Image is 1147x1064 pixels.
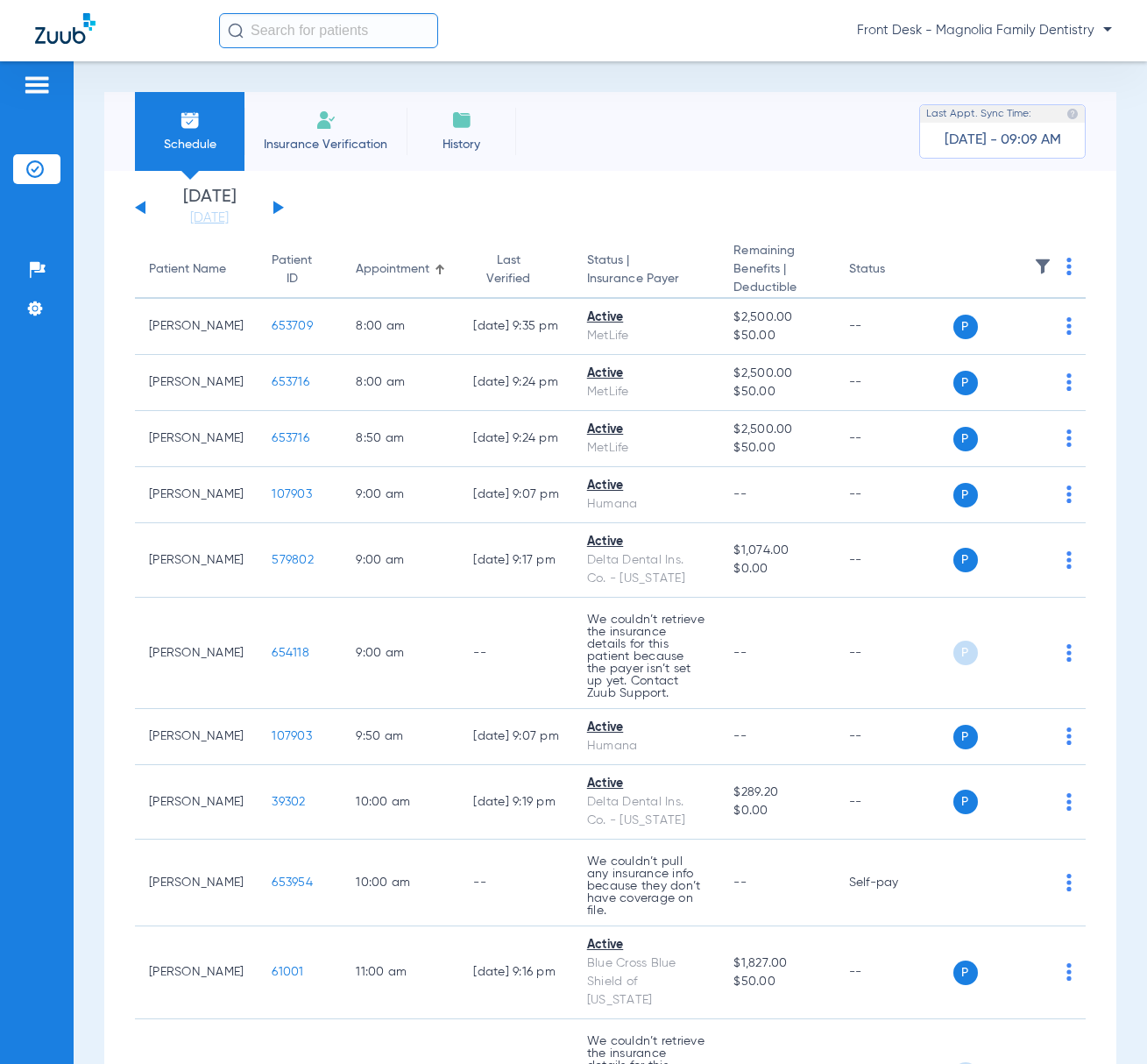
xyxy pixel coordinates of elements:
span: $1,827.00 [733,954,820,973]
span: $1,074.00 [733,542,820,560]
span: Insurance Payer [587,270,706,288]
span: -- [733,730,747,742]
img: group-dot-blue.svg [1066,727,1072,745]
div: Active [587,365,706,383]
div: Patient ID [272,252,312,288]
td: 9:00 AM [342,523,459,598]
td: -- [835,523,953,598]
div: Appointment [356,260,429,279]
div: Humana [587,737,706,755]
img: hamburger-icon [23,74,51,96]
td: -- [459,598,573,709]
div: Blue Cross Blue Shield of [US_STATE] [587,954,706,1010]
td: [PERSON_NAME] [135,840,258,926]
span: -- [733,647,747,659]
span: $2,500.00 [733,365,820,383]
img: group-dot-blue.svg [1066,317,1072,335]
img: group-dot-blue.svg [1066,429,1072,447]
span: P [953,961,978,985]
td: 11:00 AM [342,926,459,1019]
div: Last Verified [473,252,543,288]
input: Search for patients [219,13,438,48]
td: [DATE] 9:07 PM [459,467,573,523]
div: Patient Name [149,260,226,279]
td: [DATE] 9:35 PM [459,299,573,355]
div: Active [587,421,706,439]
span: Last Appt. Sync Time: [926,105,1031,123]
img: group-dot-blue.svg [1066,644,1072,662]
th: Remaining Benefits | [719,242,834,299]
div: MetLife [587,383,706,401]
td: 8:50 AM [342,411,459,467]
span: P [953,725,978,749]
td: [PERSON_NAME] [135,355,258,411]
span: $2,500.00 [733,309,820,327]
img: History [451,110,472,131]
img: group-dot-blue.svg [1066,874,1072,891]
span: 653716 [272,376,309,388]
span: $0.00 [733,560,820,578]
img: Search Icon [228,23,244,39]
div: Active [587,533,706,551]
span: $0.00 [733,802,820,820]
td: -- [835,709,953,765]
img: group-dot-blue.svg [1066,258,1072,275]
span: [DATE] - 09:09 AM [945,131,1061,149]
td: [PERSON_NAME] [135,467,258,523]
td: [PERSON_NAME] [135,598,258,709]
td: 10:00 AM [342,840,459,926]
div: Appointment [356,260,445,279]
span: $2,500.00 [733,421,820,439]
td: 8:00 AM [342,299,459,355]
span: 107903 [272,488,312,500]
td: -- [835,765,953,840]
span: 107903 [272,730,312,742]
th: Status | [573,242,720,299]
td: 10:00 AM [342,765,459,840]
div: Delta Dental Ins. Co. - [US_STATE] [587,551,706,588]
img: filter.svg [1034,258,1051,275]
span: Schedule [148,136,231,153]
span: 654118 [272,647,309,659]
td: -- [835,355,953,411]
span: P [953,315,978,339]
td: [PERSON_NAME] [135,709,258,765]
img: last sync help info [1066,108,1079,120]
td: [PERSON_NAME] [135,523,258,598]
td: [DATE] 9:24 PM [459,411,573,467]
td: [PERSON_NAME] [135,299,258,355]
div: Active [587,309,706,327]
img: Zuub Logo [35,13,96,44]
span: -- [733,876,747,889]
td: -- [835,299,953,355]
td: 9:50 AM [342,709,459,765]
td: [DATE] 9:19 PM [459,765,573,840]
td: [PERSON_NAME] [135,926,258,1019]
span: 61001 [272,966,303,978]
td: [DATE] 9:17 PM [459,523,573,598]
span: P [953,371,978,395]
img: Manual Insurance Verification [315,110,336,131]
div: Active [587,477,706,495]
span: History [420,136,503,153]
a: [DATE] [157,209,262,227]
span: -- [733,488,747,500]
span: P [953,483,978,507]
li: [DATE] [157,188,262,227]
span: P [953,548,978,572]
iframe: Chat Widget [1059,980,1147,1064]
span: P [953,641,978,665]
span: 653954 [272,876,313,889]
img: Schedule [180,110,201,131]
span: $50.00 [733,973,820,991]
img: group-dot-blue.svg [1066,486,1072,503]
img: group-dot-blue.svg [1066,793,1072,811]
div: Delta Dental Ins. Co. - [US_STATE] [587,793,706,830]
span: Insurance Verification [258,136,393,153]
div: Humana [587,495,706,514]
td: 9:00 AM [342,598,459,709]
p: We couldn’t pull any insurance info because they don’t have coverage on file. [587,855,706,917]
span: 653716 [272,432,309,444]
span: 39302 [272,796,305,808]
